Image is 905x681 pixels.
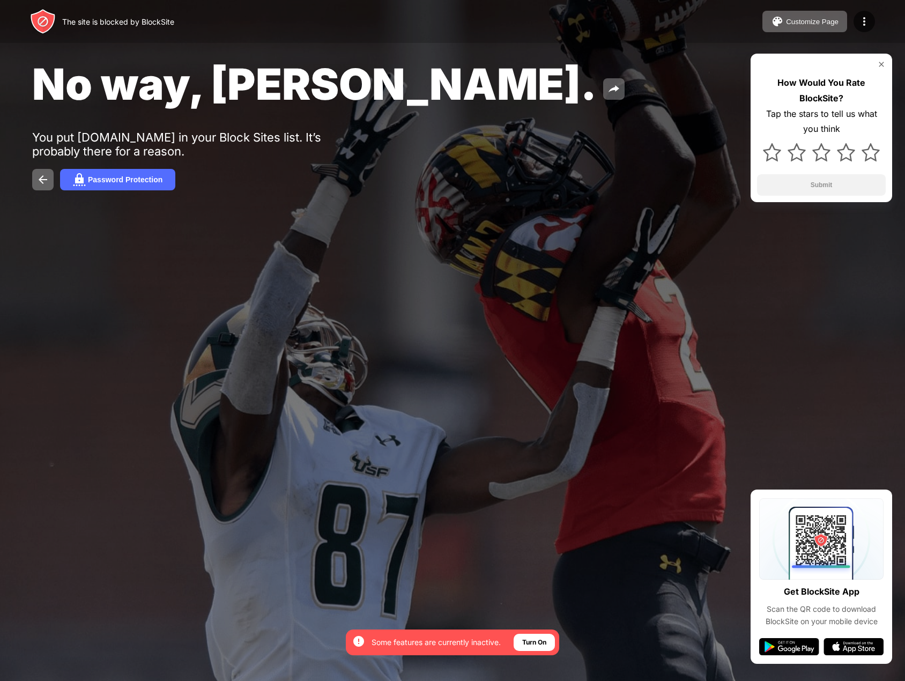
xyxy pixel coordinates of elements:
iframe: Banner [32,546,286,669]
img: qrcode.svg [759,498,884,580]
div: Scan the QR code to download BlockSite on your mobile device [759,603,884,627]
img: menu-icon.svg [858,15,871,28]
img: header-logo.svg [30,9,56,34]
img: pallet.svg [771,15,784,28]
div: Customize Page [786,18,839,26]
div: Password Protection [88,175,162,184]
img: error-circle-white.svg [352,635,365,648]
img: star.svg [788,143,806,161]
img: back.svg [36,173,49,186]
img: star.svg [812,143,830,161]
div: Turn On [522,637,546,648]
img: rate-us-close.svg [877,60,886,69]
img: star.svg [862,143,880,161]
img: password.svg [73,173,86,186]
button: Password Protection [60,169,175,190]
div: Some features are currently inactive. [372,637,501,648]
div: Tap the stars to tell us what you think [757,106,886,137]
button: Customize Page [762,11,847,32]
img: app-store.svg [824,638,884,655]
button: Submit [757,174,886,196]
span: No way, [PERSON_NAME]. [32,58,597,110]
div: You put [DOMAIN_NAME] in your Block Sites list. It’s probably there for a reason. [32,130,364,158]
div: Get BlockSite App [784,584,859,599]
img: google-play.svg [759,638,819,655]
img: star.svg [763,143,781,161]
div: The site is blocked by BlockSite [62,17,174,26]
img: star.svg [837,143,855,161]
img: share.svg [607,83,620,95]
div: How Would You Rate BlockSite? [757,75,886,106]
